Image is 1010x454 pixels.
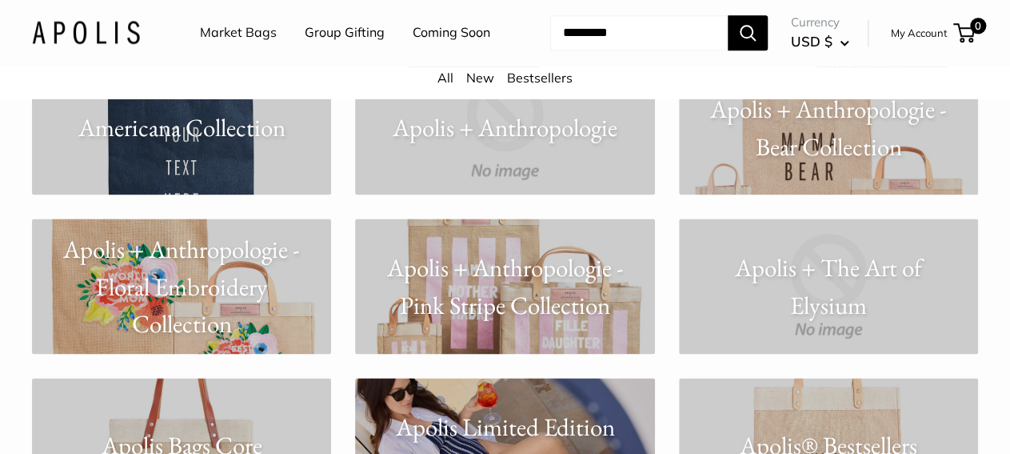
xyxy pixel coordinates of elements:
[891,24,948,43] a: My Account
[679,61,978,195] a: Apolis + Anthropologie - Bear Collection
[679,219,978,354] a: Apolis + The Art of Elysium
[791,30,849,55] button: USD $
[791,34,832,50] span: USD $
[955,24,975,43] a: 0
[355,219,654,354] a: Apolis + Anthropologie - Pink Stripe Collection
[791,12,849,34] span: Currency
[305,22,385,46] a: Group Gifting
[507,70,573,86] a: Bestsellers
[200,22,277,46] a: Market Bags
[355,250,654,324] p: Apolis + Anthropologie - Pink Stripe Collection
[32,219,331,354] a: Apolis + Anthropologie - Floral Embroidery Collection
[355,61,654,195] a: Apolis + Anthropologie
[413,22,490,46] a: Coming Soon
[728,16,768,51] button: Search
[32,22,140,45] img: Apolis
[32,61,331,195] a: Americana Collection
[550,16,728,51] input: Search...
[32,231,331,344] p: Apolis + Anthropologie - Floral Embroidery Collection
[437,70,453,86] a: All
[32,110,331,147] p: Americana Collection
[970,18,986,34] span: 0
[679,91,978,166] p: Apolis + Anthropologie - Bear Collection
[679,250,978,324] p: Apolis + The Art of Elysium
[355,110,654,147] p: Apolis + Anthropologie
[466,70,494,86] a: New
